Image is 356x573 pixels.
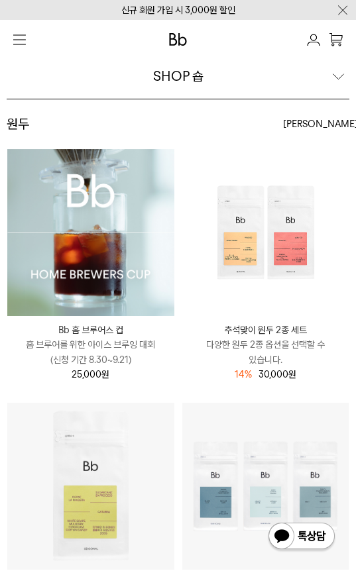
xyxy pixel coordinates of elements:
div: SHOP 숍 [153,67,204,85]
span: 25,000 [72,369,109,380]
img: 블렌드 커피 3종 (각 200g x3) [182,403,349,570]
div: 14% [235,367,252,382]
span: 원 [101,369,109,380]
h2: 원두 [7,115,29,133]
p: 홈 브루어를 위한 아이스 브루잉 대회 (신청 기간 8.30~9.21) [7,337,174,367]
a: Bb 홈 브루어스 컵 홈 브루어를 위한 아이스 브루잉 대회(신청 기간 8.30~9.21) [7,323,174,367]
img: 카카오톡 채널 1:1 채팅 버튼 [267,521,336,553]
a: 추석맞이 원두 2종 세트 다양한 원두 2종 옵션을 선택할 수 있습니다. [182,323,349,367]
span: 원 [288,369,296,380]
img: Bb 홈 브루어스 컵 [7,149,174,316]
p: Bb 홈 브루어스 컵 [7,323,174,337]
p: 추석맞이 원두 2종 세트 [182,323,349,337]
span: 30,000 [259,369,296,380]
p: 다양한 원두 2종 옵션을 선택할 수 있습니다. [182,337,349,367]
img: 콜롬비아 라 프라데라 디카페인 [7,403,174,570]
img: 로고 [169,33,188,46]
img: 추석맞이 원두 2종 세트 [182,149,349,316]
a: 신규 회원 가입 시 3,000원 할인 [121,5,235,15]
